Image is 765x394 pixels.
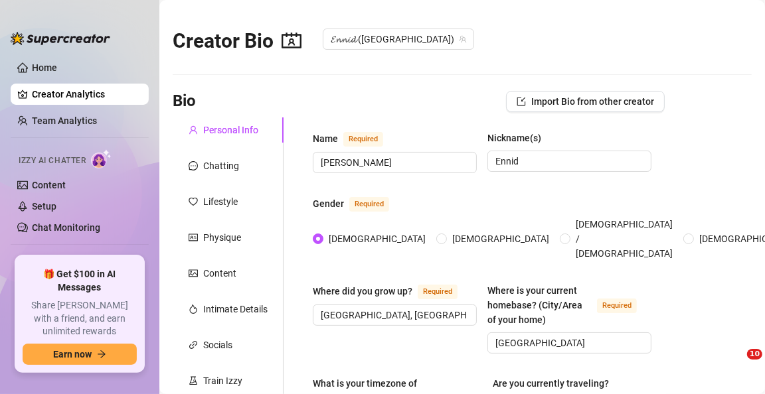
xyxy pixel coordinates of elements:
[203,230,241,245] div: Physique
[203,266,236,281] div: Content
[189,161,198,170] span: message
[570,217,678,261] span: [DEMOGRAPHIC_DATA] / [DEMOGRAPHIC_DATA]
[203,194,238,209] div: Lifestyle
[203,302,268,316] div: Intimate Details
[459,35,467,43] span: team
[19,155,86,167] span: Izzy AI Chatter
[173,91,196,112] h3: Bio
[313,196,344,211] div: Gender
[189,304,198,314] span: fire
[53,349,92,360] span: Earn now
[597,298,637,313] span: Required
[531,96,654,107] span: Import Bio from other creator
[32,84,138,105] a: Creator Analytics
[282,31,301,50] span: contacts
[23,299,137,338] span: Share [PERSON_NAME] with a friend, and earn unlimited rewards
[97,350,106,359] span: arrow-right
[313,131,398,147] label: Name
[323,231,431,246] span: [DEMOGRAPHIC_DATA]
[321,155,466,170] input: Name
[343,132,383,147] span: Required
[487,283,651,327] label: Where is your current homebase? (City/Area of your home)
[495,336,641,350] input: Where is your current homebase? (City/Area of your home)
[32,62,57,73] a: Home
[321,308,466,322] input: Where did you grow up?
[487,131,541,145] div: Nickname(s)
[189,376,198,385] span: experiment
[495,154,641,168] input: Nickname(s)
[203,338,232,352] div: Socials
[189,340,198,350] span: link
[32,115,97,126] a: Team Analytics
[11,32,110,45] img: logo-BBDzfeDw.svg
[313,284,412,298] div: Where did you grow up?
[331,29,466,49] span: 𝓔𝓷𝓷𝓲𝓭 (ennidwong)
[720,349,752,381] iframe: Intercom live chat
[313,283,472,299] label: Where did you grow up?
[418,285,458,299] span: Required
[747,349,762,360] span: 10
[203,373,242,388] div: Train Izzy
[313,196,404,212] label: Gender
[189,233,198,242] span: idcard
[32,222,100,233] a: Chat Monitoring
[32,180,66,190] a: Content
[313,131,338,146] div: Name
[349,197,389,212] span: Required
[203,159,239,173] div: Chatting
[203,123,258,137] div: Personal Info
[447,231,554,246] span: [DEMOGRAPHIC_DATA]
[487,131,551,145] label: Nickname(s)
[189,197,198,206] span: heart
[487,283,592,327] div: Where is your current homebase? (City/Area of your home)
[23,268,137,294] span: 🎁 Get $100 in AI Messages
[32,201,56,212] a: Setup
[173,29,301,54] h2: Creator Bio
[189,125,198,135] span: user
[23,344,137,365] button: Earn nowarrow-right
[517,97,526,106] span: import
[91,149,112,168] img: AI Chatter
[189,269,198,278] span: picture
[506,91,665,112] button: Import Bio from other creator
